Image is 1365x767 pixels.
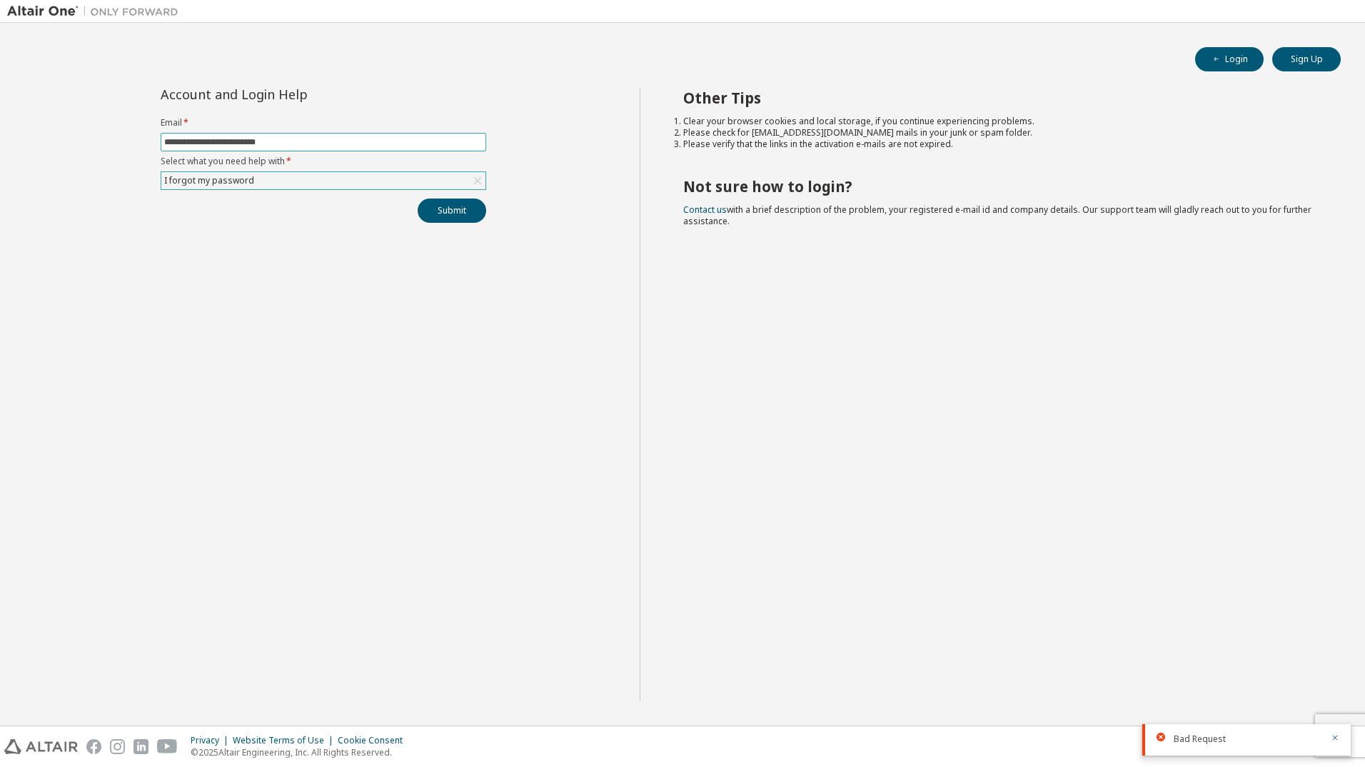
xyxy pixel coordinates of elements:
label: Email [161,117,486,129]
a: Contact us [683,204,727,216]
div: Cookie Consent [338,735,411,746]
img: instagram.svg [110,739,125,754]
button: Sign Up [1272,47,1341,71]
img: linkedin.svg [134,739,148,754]
div: Account and Login Help [161,89,421,100]
label: Select what you need help with [161,156,486,167]
p: © 2025 Altair Engineering, Inc. All Rights Reserved. [191,746,411,758]
div: Website Terms of Use [233,735,338,746]
span: with a brief description of the problem, your registered e-mail id and company details. Our suppo... [683,204,1311,227]
span: Bad Request [1174,733,1226,745]
img: altair_logo.svg [4,739,78,754]
div: Privacy [191,735,233,746]
li: Please verify that the links in the activation e-mails are not expired. [683,139,1316,150]
img: youtube.svg [157,739,178,754]
button: Submit [418,199,486,223]
h2: Not sure how to login? [683,177,1316,196]
button: Login [1195,47,1264,71]
h2: Other Tips [683,89,1316,107]
img: facebook.svg [86,739,101,754]
div: I forgot my password [162,173,256,189]
div: I forgot my password [161,172,485,189]
img: Altair One [7,4,186,19]
li: Clear your browser cookies and local storage, if you continue experiencing problems. [683,116,1316,127]
li: Please check for [EMAIL_ADDRESS][DOMAIN_NAME] mails in your junk or spam folder. [683,127,1316,139]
